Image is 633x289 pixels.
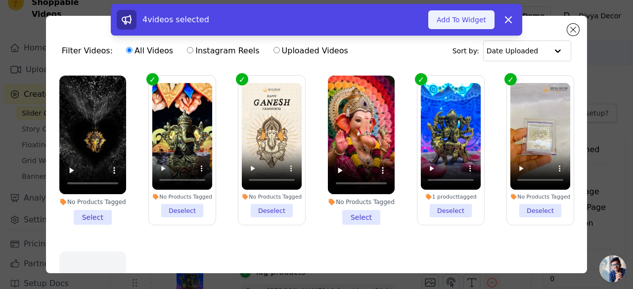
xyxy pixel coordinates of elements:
div: Filter Videos: [62,40,354,62]
div: No Products Tagged [510,193,571,200]
div: No Products Tagged [59,198,126,206]
button: Add To Widget [428,10,495,29]
div: Sort by: [452,41,572,61]
div: No Products Tagged [152,193,213,200]
label: Uploaded Videos [273,44,349,57]
label: All Videos [126,44,174,57]
label: Instagram Reels [186,44,260,57]
a: Open chat [599,255,626,282]
div: No Products Tagged [242,193,302,200]
div: 1 product tagged [421,193,481,200]
div: No Products Tagged [328,198,395,206]
span: 4 videos selected [142,15,209,24]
